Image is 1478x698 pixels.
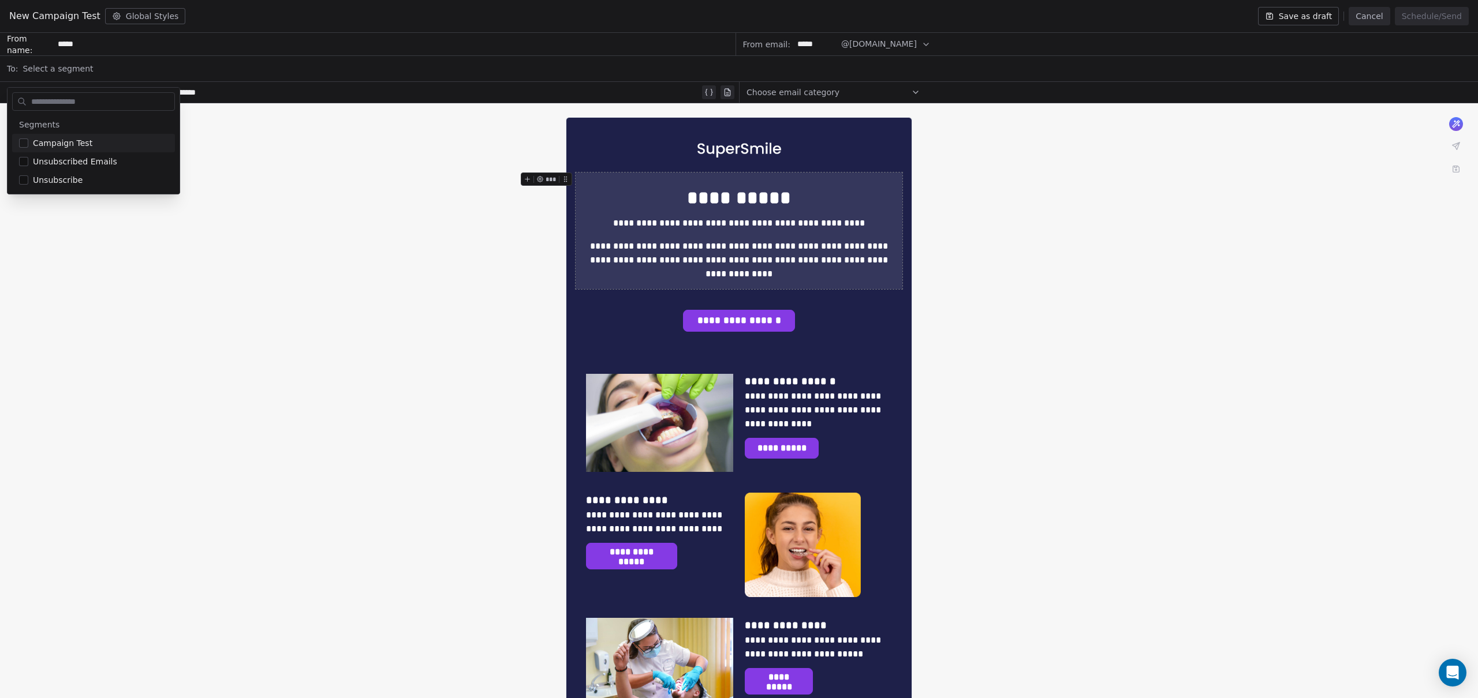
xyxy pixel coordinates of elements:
div: Suggestions [12,115,175,189]
span: Campaign Test [33,137,92,149]
span: @[DOMAIN_NAME] [841,38,917,50]
button: Global Styles [105,8,186,24]
span: Segments [19,119,59,130]
button: Save as draft [1258,7,1339,25]
span: From email: [743,39,790,50]
span: New Campaign Test [9,9,100,23]
span: Unsubscribe [33,174,83,186]
span: Choose email category [747,87,839,98]
span: Unsubscribed Emails [33,156,117,167]
span: Select a segment [23,63,93,74]
button: Cancel [1349,7,1390,25]
button: Schedule/Send [1395,7,1469,25]
span: Subject: [7,87,40,102]
span: To: [7,63,18,74]
span: From name: [7,33,53,56]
